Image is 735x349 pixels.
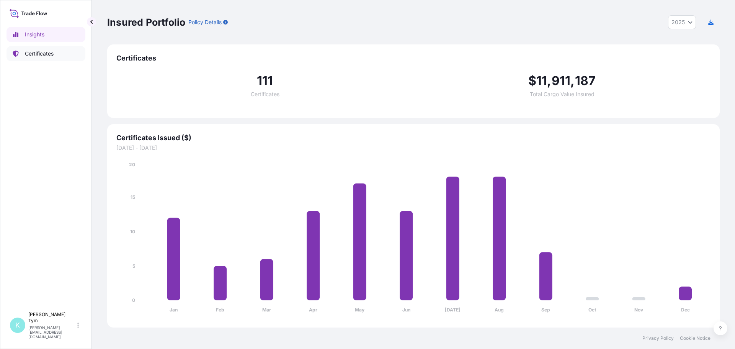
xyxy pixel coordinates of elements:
tspan: Apr [309,307,317,313]
tspan: 15 [131,194,135,200]
p: [PERSON_NAME][EMAIL_ADDRESS][DOMAIN_NAME] [28,325,76,339]
a: Privacy Policy [642,335,674,341]
tspan: 5 [132,263,135,269]
tspan: [DATE] [445,307,461,313]
tspan: Jan [170,307,178,313]
span: 2025 [671,18,685,26]
span: [DATE] - [DATE] [116,144,710,152]
p: Insights [25,31,44,38]
span: Certificates Issued ($) [116,133,710,143]
p: [PERSON_NAME] Tym [28,311,76,324]
tspan: 20 [129,162,135,167]
a: Insights [7,27,85,42]
span: $ [528,75,536,87]
span: 911 [552,75,571,87]
span: , [570,75,575,87]
button: Year Selector [668,15,696,29]
span: 111 [257,75,273,87]
span: K [15,321,20,329]
tspan: Nov [634,307,644,313]
span: , [547,75,551,87]
p: Certificates [25,50,54,57]
span: 11 [536,75,547,87]
a: Certificates [7,46,85,61]
p: Policy Details [188,18,222,26]
span: Total Cargo Value Insured [530,92,595,97]
tspan: Aug [495,307,504,313]
tspan: 10 [130,229,135,234]
a: Cookie Notice [680,335,710,341]
span: Certificates [116,54,710,63]
tspan: 0 [132,297,135,303]
tspan: Oct [588,307,596,313]
tspan: Sep [541,307,550,313]
tspan: Mar [262,307,271,313]
span: Certificates [251,92,279,97]
tspan: May [355,307,365,313]
p: Insured Portfolio [107,16,185,28]
tspan: Jun [402,307,410,313]
span: 187 [575,75,596,87]
tspan: Dec [681,307,690,313]
tspan: Feb [216,307,224,313]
